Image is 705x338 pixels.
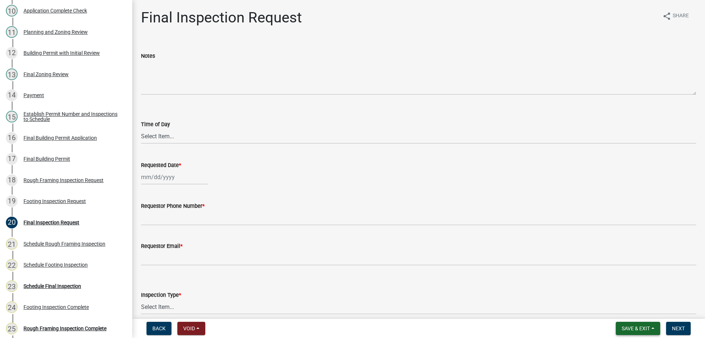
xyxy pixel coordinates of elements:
[23,72,69,77] div: Final Zoning Review
[616,322,660,335] button: Save & Exit
[23,156,70,161] div: Final Building Permit
[6,174,18,186] div: 18
[141,54,155,59] label: Notes
[6,238,18,250] div: 21
[666,322,691,335] button: Next
[6,323,18,334] div: 25
[141,244,182,249] label: Requestor Email
[183,325,195,331] span: Void
[6,26,18,38] div: 11
[662,12,671,21] i: share
[23,50,100,56] div: Building Permit with Initial Review
[23,305,89,310] div: Footing Inspection Complete
[6,217,18,228] div: 20
[23,135,97,140] div: Final Building Permit Application
[6,259,18,271] div: 22
[23,178,104,183] div: Rough Framing Inspection Request
[141,9,302,26] h1: Final Inspection Request
[6,132,18,144] div: 16
[141,170,208,185] input: mm/dd/yyyy
[6,68,18,80] div: 13
[152,325,166,331] span: Back
[147,322,171,335] button: Back
[141,204,205,209] label: Requestor Phone Number
[6,111,18,122] div: 15
[23,93,44,98] div: Payment
[23,326,106,331] div: Rough Framing Inspection Complete
[23,111,120,122] div: Establish Permit Number and Inspections to Schedule
[6,280,18,292] div: 23
[141,293,181,298] label: Inspection Type
[23,199,86,204] div: Footing Inspection Request
[672,325,685,331] span: Next
[657,9,695,23] button: shareShare
[6,47,18,59] div: 12
[6,195,18,207] div: 19
[141,163,181,168] label: Requested Date
[23,241,105,246] div: Schedule Rough Framing Inspection
[23,284,81,289] div: Schedule Final Inspection
[23,262,88,267] div: Schedule Footing Inspection
[141,122,170,127] label: Time of Day
[622,325,650,331] span: Save & Exit
[6,89,18,101] div: 14
[673,12,689,21] span: Share
[23,8,87,13] div: Application Complete Check
[23,29,88,35] div: Planning and Zoning Review
[23,220,79,225] div: Final Inspection Request
[177,322,205,335] button: Void
[6,5,18,17] div: 10
[6,301,18,313] div: 24
[6,153,18,165] div: 17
